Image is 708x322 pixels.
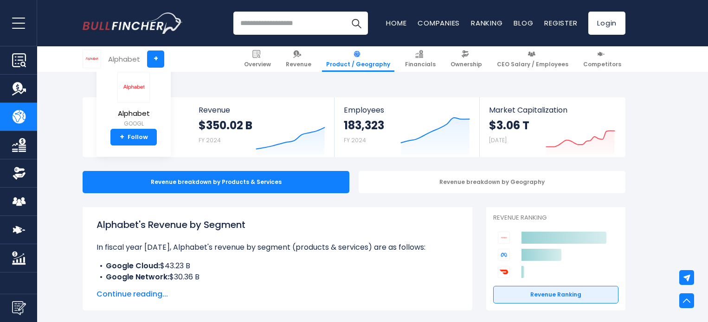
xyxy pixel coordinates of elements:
[588,12,625,35] a: Login
[401,46,440,72] a: Financials
[189,97,335,157] a: Revenue $350.02 B FY 2024
[583,61,621,68] span: Competitors
[97,242,458,253] p: In fiscal year [DATE], Alphabet's revenue by segment (products & services) are as follows:
[418,18,460,28] a: Companies
[106,271,169,282] b: Google Network:
[493,286,618,303] a: Revenue Ranking
[199,118,252,133] strong: $350.02 B
[83,50,101,68] img: GOOGL logo
[110,129,157,145] a: +Follow
[244,61,271,68] span: Overview
[405,61,436,68] span: Financials
[97,218,458,232] h1: Alphabet's Revenue by Segment
[286,61,311,68] span: Revenue
[451,61,482,68] span: Ownership
[83,171,349,193] div: Revenue breakdown by Products & Services
[480,97,624,157] a: Market Capitalization $3.06 T [DATE]
[97,260,458,271] li: $43.23 B
[108,54,140,64] div: Alphabet
[240,46,275,72] a: Overview
[97,289,458,300] span: Continue reading...
[117,110,150,118] span: Alphabet
[493,214,618,222] p: Revenue Ranking
[544,18,577,28] a: Register
[344,118,384,133] strong: 183,323
[344,136,366,144] small: FY 2024
[282,46,315,72] a: Revenue
[83,13,183,34] img: Bullfincher logo
[97,271,458,283] li: $30.36 B
[199,136,221,144] small: FY 2024
[120,133,124,141] strong: +
[345,12,368,35] button: Search
[359,171,625,193] div: Revenue breakdown by Geography
[199,106,325,114] span: Revenue
[498,232,510,244] img: Alphabet competitors logo
[446,46,486,72] a: Ownership
[514,18,533,28] a: Blog
[497,61,568,68] span: CEO Salary / Employees
[147,51,164,68] a: +
[117,72,150,103] img: GOOGL logo
[386,18,406,28] a: Home
[83,13,182,34] a: Go to homepage
[106,260,160,271] b: Google Cloud:
[579,46,625,72] a: Competitors
[326,61,390,68] span: Product / Geography
[489,118,529,133] strong: $3.06 T
[498,266,510,278] img: DoorDash competitors logo
[489,136,507,144] small: [DATE]
[117,71,150,129] a: Alphabet GOOGL
[12,166,26,180] img: Ownership
[489,106,615,114] span: Market Capitalization
[471,18,502,28] a: Ranking
[322,46,394,72] a: Product / Geography
[493,46,573,72] a: CEO Salary / Employees
[117,120,150,128] small: GOOGL
[344,106,470,114] span: Employees
[498,249,510,261] img: Meta Platforms competitors logo
[335,97,479,157] a: Employees 183,323 FY 2024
